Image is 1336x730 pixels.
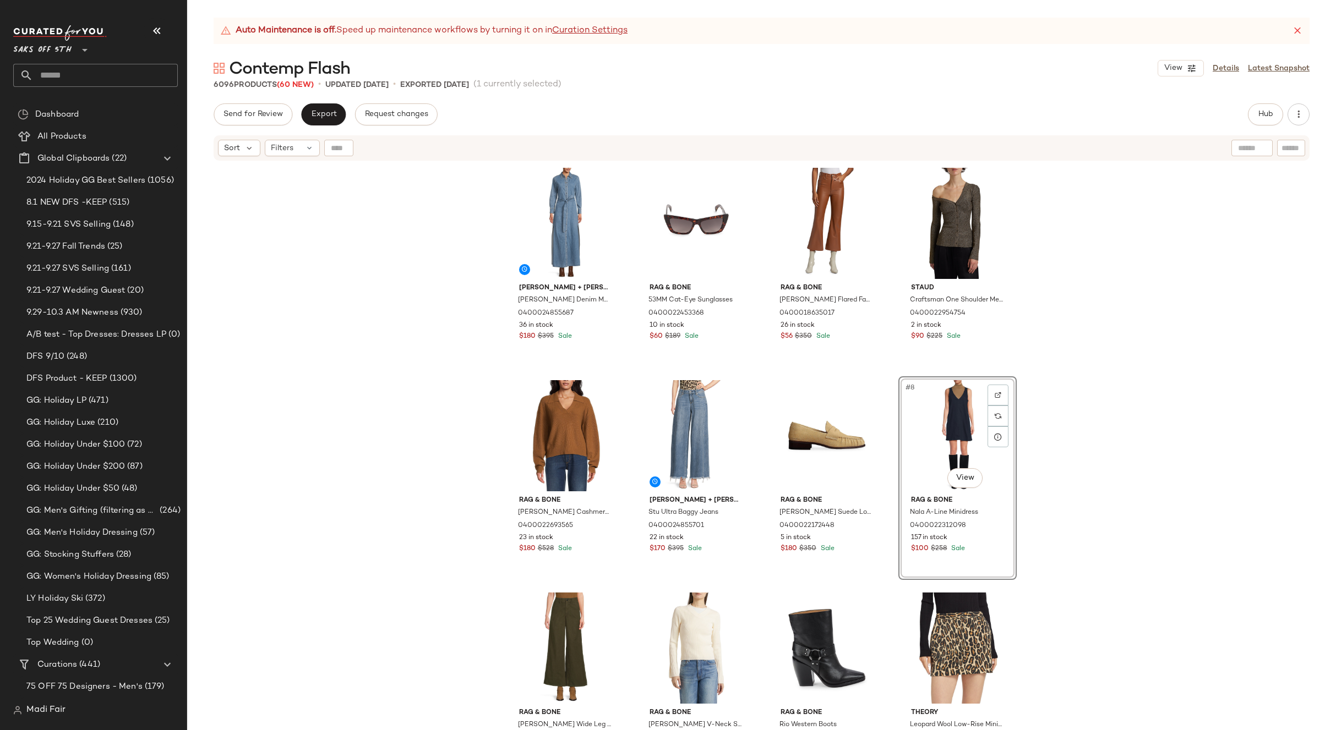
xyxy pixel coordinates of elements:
span: Send for Review [223,110,283,119]
span: (1 currently selected) [473,78,561,91]
button: Send for Review [214,103,292,125]
span: #8 [904,382,917,393]
span: (0) [79,636,93,649]
span: [PERSON_NAME] Flared Faux Leather Pants [779,295,873,305]
span: Sale [819,545,835,552]
span: (161) [109,262,131,275]
img: 0400022312098_MIDNIGHTBLUE [902,380,1013,491]
span: 0400022172448 [779,521,835,531]
span: 2 in stock [911,321,941,331]
span: Top Wedding [26,636,79,649]
span: GG: Stocking Stuffers [26,548,114,561]
span: (372) [83,592,105,605]
span: (930) [118,306,143,319]
span: rag & bone [650,283,743,293]
img: 0400022313267_ARMY [510,592,621,704]
span: Sale [556,333,572,340]
img: 0400019364326 [772,592,882,704]
span: 22 in stock [650,533,684,543]
span: (264) [157,504,181,517]
span: Dashboard [35,108,79,121]
span: 26 in stock [781,321,815,331]
span: 0400022312098 [910,521,966,531]
button: Request changes [355,103,438,125]
span: 75 OFF 75 Designers - Men's [26,680,143,693]
span: $60 [650,332,663,342]
span: (25) [105,240,123,253]
span: 0400024855701 [648,521,704,531]
span: $180 [519,332,536,342]
span: $180 [781,544,797,554]
div: Products [214,79,314,91]
span: Sale [814,333,830,340]
span: Global Clipboards [37,152,110,165]
span: 0400022453368 [648,309,704,319]
span: (85) [151,570,170,583]
span: [PERSON_NAME] V-Neck Sweater [648,720,741,730]
span: 36 in stock [519,321,553,331]
span: Sort [224,142,240,154]
span: GG: Holiday Under $50 [26,482,119,495]
span: 2024 Holiday GG Best Sellers [26,174,145,187]
span: $90 [911,332,924,342]
img: 0400022172448_DUNESUEDE [772,380,882,491]
span: [PERSON_NAME] Suede Loafers [779,508,873,518]
span: GG: Holiday Under $100 [26,438,125,451]
span: (22) [110,152,127,165]
span: (72) [125,438,142,451]
span: Theory [911,708,1004,718]
button: View [1158,60,1204,76]
div: Speed up maintenance workflows by turning it on in [220,24,628,37]
span: $350 [795,332,812,342]
span: Sale [683,333,699,340]
span: • [393,78,396,91]
strong: Auto Maintenance is off. [236,24,336,37]
span: Sale [556,545,572,552]
span: (60 New) [277,81,314,89]
span: $180 [519,544,536,554]
span: rag & bone [781,496,874,506]
span: Contemp Flash [229,58,351,80]
a: Details [1213,63,1239,74]
span: (1300) [107,372,137,385]
span: Stu Ultra Baggy Jeans [648,508,718,518]
img: svg%3e [13,706,22,715]
p: updated [DATE] [325,79,389,91]
img: 0400018635017_PUTTYBROWN [772,168,882,279]
button: Hub [1248,103,1283,125]
span: View [1164,64,1182,73]
span: GG: Women's Holiday Dressing [26,570,151,583]
span: $395 [538,332,554,342]
span: (179) [143,680,165,693]
a: Curation Settings [552,24,628,37]
span: Sale [686,545,702,552]
span: [PERSON_NAME] + [PERSON_NAME] [519,283,612,293]
span: $395 [668,544,684,554]
button: Export [301,103,346,125]
span: (0) [166,328,180,341]
span: 0400018635017 [779,309,835,319]
span: 9.21-9.27 SVS Selling [26,262,109,275]
span: (1056) [145,174,174,187]
img: 0400024855701_DENIM [641,380,751,491]
span: (248) [64,350,87,363]
span: (25) [152,614,170,627]
span: (148) [111,218,134,231]
span: (20) [125,284,144,297]
span: Craftsman One Shoulder Metallic Cardigan [910,295,1003,305]
span: $170 [650,544,666,554]
span: 6096 [214,81,234,89]
span: 0400022954754 [910,309,966,319]
p: Exported [DATE] [400,79,469,91]
span: Madi Fair [26,704,66,717]
span: rag & bone [781,283,874,293]
span: 9.21-9.27 Fall Trends [26,240,105,253]
span: View [956,474,974,482]
img: svg%3e [18,109,29,120]
span: Saks OFF 5TH [13,37,72,57]
span: 0400024855687 [518,309,574,319]
span: [PERSON_NAME] Denim Maxi Dress [518,295,611,305]
span: rag & bone [650,708,743,718]
span: 53MM Cat-Eye Sunglasses [648,295,733,305]
span: rag & bone [519,496,612,506]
